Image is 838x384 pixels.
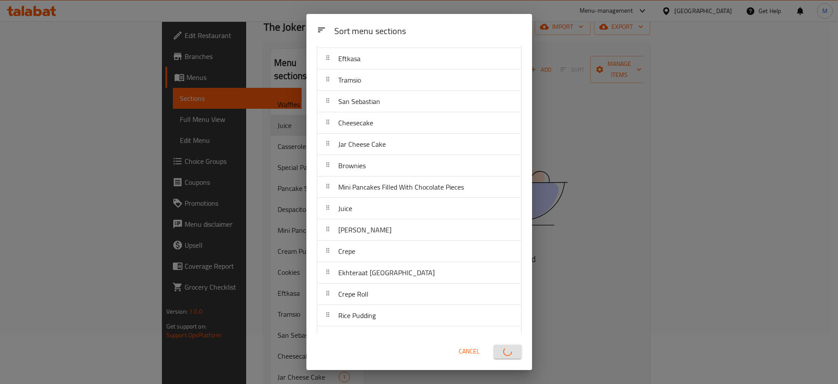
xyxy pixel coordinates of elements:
div: Jar Cheese Cake [317,134,521,155]
div: Rice Pudding [317,305,521,326]
div: Sort menu sections [331,22,525,42]
span: Crepe [338,245,355,258]
span: Cancel [459,346,480,357]
div: Eftkasa [317,48,521,69]
span: [PERSON_NAME] [338,223,392,236]
button: Cancel [455,343,483,360]
span: Umm Ali [338,330,363,343]
span: Jar Cheese Cake [338,138,386,151]
span: Ekhteraat [GEOGRAPHIC_DATA] [338,266,435,279]
span: Mini Pancakes Filled With Chocolate Pieces [338,180,464,194]
span: Tramsio [338,73,361,86]
span: San Sebastian [338,95,380,108]
div: [PERSON_NAME] [317,219,521,241]
div: San Sebastian [317,91,521,112]
span: Rice Pudding [338,309,376,322]
div: Cheesecake [317,112,521,134]
span: Brownies [338,159,366,172]
div: Juice [317,198,521,219]
div: Mini Pancakes Filled With Chocolate Pieces [317,176,521,198]
span: Crepe Roll [338,287,368,301]
div: Umm Ali [317,326,521,348]
div: Brownies [317,155,521,176]
span: Juice [338,202,352,215]
span: Eftkasa [338,52,361,65]
div: Crepe Roll [317,284,521,305]
span: Cheesecake [338,116,373,129]
div: Ekhteraat [GEOGRAPHIC_DATA] [317,262,521,284]
div: Tramsio [317,69,521,91]
div: Crepe [317,241,521,262]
